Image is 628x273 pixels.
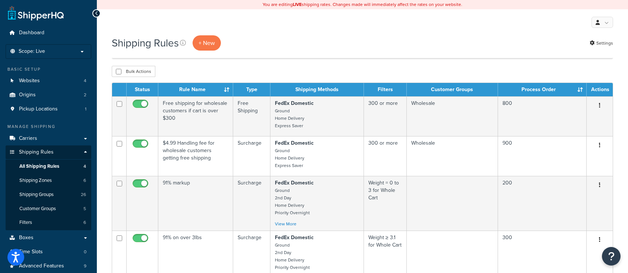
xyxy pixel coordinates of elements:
button: Open Resource Center [602,247,621,266]
span: Filters [19,219,32,226]
a: Customer Groups 5 [6,202,91,216]
td: 300 or more [364,96,407,136]
a: Boxes [6,231,91,245]
th: Customer Groups [407,83,498,96]
li: Origins [6,88,91,102]
a: Settings [590,38,613,48]
span: Advanced Features [19,263,64,269]
a: Carriers [6,132,91,145]
div: Manage Shipping [6,123,91,130]
h1: Shipping Rules [112,36,179,50]
td: Surcharge [233,136,270,176]
a: Filters 6 [6,216,91,229]
a: Time Slots 0 [6,245,91,259]
span: 2 [84,92,86,98]
li: Shipping Zones [6,174,91,187]
th: Status [127,83,158,96]
td: Weight = 0 to 3 for Whole Cart [364,176,407,231]
li: Filters [6,216,91,229]
th: Rule Name : activate to sort column ascending [158,83,233,96]
span: 0 [84,249,86,255]
li: Websites [6,74,91,88]
a: Websites 4 [6,74,91,88]
span: All Shipping Rules [19,163,59,170]
span: 1 [85,106,86,112]
p: + New [193,35,221,51]
th: Shipping Methods [270,83,364,96]
span: Boxes [19,235,34,241]
div: Basic Setup [6,66,91,73]
a: View More [275,221,296,227]
td: Free Shipping [233,96,270,136]
span: 6 [83,177,86,184]
span: Customer Groups [19,206,56,212]
span: 4 [84,78,86,84]
li: Pickup Locations [6,102,91,116]
a: All Shipping Rules 4 [6,160,91,173]
span: 26 [81,192,86,198]
li: Shipping Rules [6,145,91,230]
small: Ground 2nd Day Home Delivery Priority Overnight [275,242,310,271]
span: Shipping Zones [19,177,52,184]
span: 5 [83,206,86,212]
td: 300 or more [364,136,407,176]
span: Scope: Live [19,48,45,55]
td: Wholesale [407,136,498,176]
span: Shipping Groups [19,192,54,198]
small: Ground 2nd Day Home Delivery Priority Overnight [275,187,310,216]
a: Origins 2 [6,88,91,102]
small: Ground Home Delivery Express Saver [275,107,304,129]
span: Carriers [19,135,37,142]
td: Free shipping for wholesale customers if cart is over $300 [158,96,233,136]
a: Dashboard [6,26,91,40]
a: Advanced Features 9 [6,259,91,273]
td: $4.99 Handling fee for wholesale customers getting free shipping [158,136,233,176]
span: 6 [83,219,86,226]
span: Shipping Rules [19,149,54,155]
li: Advanced Features [6,259,91,273]
a: Pickup Locations 1 [6,102,91,116]
th: Process Order : activate to sort column ascending [498,83,587,96]
li: Customer Groups [6,202,91,216]
li: Time Slots [6,245,91,259]
a: Shipping Zones 6 [6,174,91,187]
span: Dashboard [19,30,44,36]
th: Filters [364,83,407,96]
td: 900 [498,136,587,176]
span: Pickup Locations [19,106,58,112]
b: LIVE [293,1,302,8]
span: 4 [83,163,86,170]
small: Ground Home Delivery Express Saver [275,147,304,169]
td: Surcharge [233,176,270,231]
strong: FedEx Domestic [275,179,314,187]
span: Origins [19,92,36,98]
span: Time Slots [19,249,43,255]
li: Shipping Groups [6,188,91,202]
strong: FedEx Domestic [275,234,314,241]
td: Wholesale [407,96,498,136]
td: 800 [498,96,587,136]
th: Type [233,83,270,96]
td: 91% markup [158,176,233,231]
strong: FedEx Domestic [275,139,314,147]
span: Websites [19,78,40,84]
th: Actions [587,83,613,96]
a: Shipping Groups 26 [6,188,91,202]
span: 9 [84,263,86,269]
td: 200 [498,176,587,231]
strong: FedEx Domestic [275,99,314,107]
button: Bulk Actions [112,66,155,77]
a: Shipping Rules [6,145,91,159]
li: All Shipping Rules [6,160,91,173]
a: ShipperHQ Home [8,6,64,20]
